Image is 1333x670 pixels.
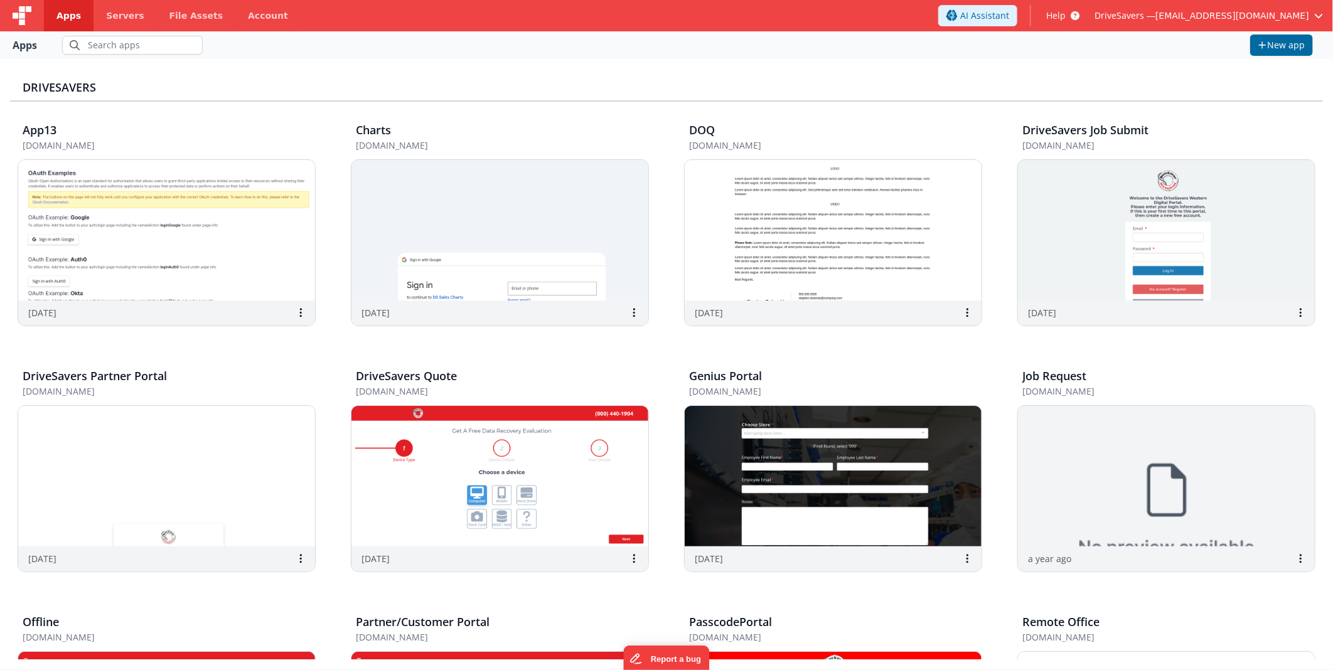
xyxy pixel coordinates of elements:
[23,141,284,150] h5: [DOMAIN_NAME]
[1250,35,1313,56] button: New app
[62,36,203,55] input: Search apps
[23,632,284,642] h5: [DOMAIN_NAME]
[1022,386,1284,396] h5: [DOMAIN_NAME]
[56,9,81,22] span: Apps
[1095,9,1155,22] span: DriveSavers —
[1028,306,1056,319] p: [DATE]
[23,370,167,383] h3: DriveSavers Partner Portal
[689,386,951,396] h5: [DOMAIN_NAME]
[23,82,1310,94] h3: DriveSavers
[1028,552,1071,565] p: a year ago
[938,5,1017,26] button: AI Assistant
[106,9,144,22] span: Servers
[356,370,457,383] h3: DriveSavers Quote
[1022,632,1284,642] h5: [DOMAIN_NAME]
[1046,9,1066,22] span: Help
[695,306,723,319] p: [DATE]
[28,552,56,565] p: [DATE]
[960,9,1009,22] span: AI Assistant
[1022,616,1100,629] h3: Remote Office
[28,306,56,319] p: [DATE]
[689,370,762,383] h3: Genius Portal
[1022,141,1284,150] h5: [DOMAIN_NAME]
[689,632,951,642] h5: [DOMAIN_NAME]
[356,124,391,137] h3: Charts
[689,124,715,137] h3: DOQ
[689,616,772,629] h3: PasscodePortal
[1095,9,1323,22] button: DriveSavers — [EMAIL_ADDRESS][DOMAIN_NAME]
[169,9,223,22] span: File Assets
[356,386,618,396] h5: [DOMAIN_NAME]
[361,306,390,319] p: [DATE]
[1022,124,1148,137] h3: DriveSavers Job Submit
[1022,370,1086,383] h3: Job Request
[13,38,37,53] div: Apps
[356,141,618,150] h5: [DOMAIN_NAME]
[356,616,490,629] h3: Partner/Customer Portal
[1155,9,1309,22] span: [EMAIL_ADDRESS][DOMAIN_NAME]
[689,141,951,150] h5: [DOMAIN_NAME]
[695,552,723,565] p: [DATE]
[23,386,284,396] h5: [DOMAIN_NAME]
[23,616,59,629] h3: Offline
[356,632,618,642] h5: [DOMAIN_NAME]
[361,552,390,565] p: [DATE]
[23,124,56,137] h3: App13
